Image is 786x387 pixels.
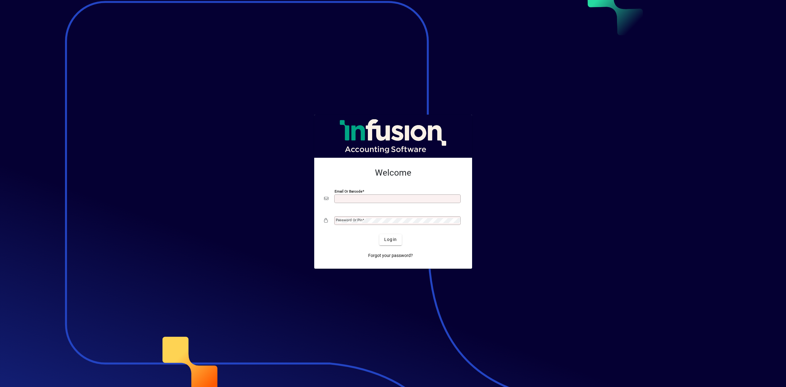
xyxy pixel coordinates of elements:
[384,236,397,243] span: Login
[368,252,413,259] span: Forgot your password?
[336,218,362,222] mat-label: Password or Pin
[379,234,402,245] button: Login
[335,189,362,193] mat-label: Email or Barcode
[324,168,462,178] h2: Welcome
[366,250,415,261] a: Forgot your password?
